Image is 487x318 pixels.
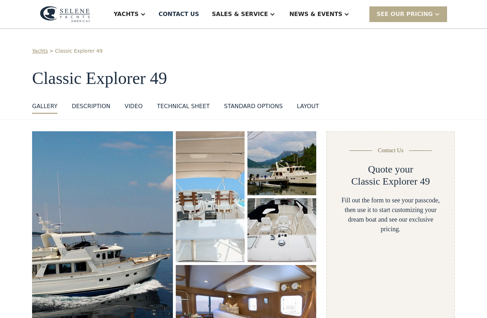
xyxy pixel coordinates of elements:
img: 50 foot motor yacht [247,198,316,262]
h2: Quote your [368,163,413,175]
div: Yachts [114,10,139,18]
div: SEE Our Pricing [369,6,447,22]
img: logo [40,6,90,22]
div: > [50,47,54,55]
div: Contact US [159,10,199,18]
a: DESCRIPTION [72,102,110,114]
a: open lightbox [176,131,245,262]
h2: Classic Explorer 49 [351,175,430,187]
div: VIDEO [124,102,143,111]
a: Technical sheet [157,102,210,114]
div: Sales & Service [212,10,268,18]
a: open lightbox [247,131,316,195]
div: Fill out the form to see your passcode, then use it to start customizing your dream boat and see ... [338,196,443,234]
div: News & EVENTS [289,10,343,18]
a: Yachts [32,47,48,55]
div: layout [297,102,319,111]
a: standard options [224,102,283,114]
div: GALLERY [32,102,57,111]
a: Classic Explorer 49 [55,47,102,55]
div: Contact Us [378,146,404,155]
img: 50 foot motor yacht [247,131,316,195]
div: Technical sheet [157,102,210,111]
div: standard options [224,102,283,111]
a: GALLERY [32,102,57,114]
h1: Classic Explorer 49 [32,69,455,88]
a: open lightbox [247,198,316,262]
a: VIDEO [124,102,143,114]
div: DESCRIPTION [72,102,110,111]
div: SEE Our Pricing [376,10,433,18]
a: layout [297,102,319,114]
